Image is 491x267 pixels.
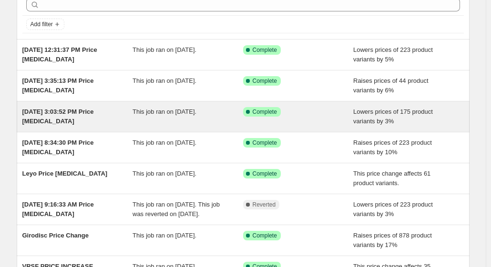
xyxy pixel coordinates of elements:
[353,108,433,125] span: Lowers prices of 175 product variants by 3%
[353,170,430,187] span: This price change affects 61 product variants.
[353,232,432,248] span: Raises prices of 878 product variants by 17%
[133,232,196,239] span: This job ran on [DATE].
[22,77,94,94] span: [DATE] 3:35:13 PM Price [MEDICAL_DATA]
[22,170,108,177] span: Leyo Price [MEDICAL_DATA]
[133,46,196,53] span: This job ran on [DATE].
[353,77,429,94] span: Raises prices of 44 product variants by 6%
[253,170,277,178] span: Complete
[22,232,89,239] span: Girodisc Price Change
[353,139,432,156] span: Raises prices of 223 product variants by 10%
[133,77,196,84] span: This job ran on [DATE].
[31,20,53,28] span: Add filter
[133,108,196,115] span: This job ran on [DATE].
[22,201,94,218] span: [DATE] 9:16:33 AM Price [MEDICAL_DATA]
[133,139,196,146] span: This job ran on [DATE].
[253,108,277,116] span: Complete
[353,46,433,63] span: Lowers prices of 223 product variants by 5%
[22,108,94,125] span: [DATE] 3:03:52 PM Price [MEDICAL_DATA]
[253,201,276,208] span: Reverted
[253,232,277,239] span: Complete
[133,201,220,218] span: This job ran on [DATE]. This job was reverted on [DATE].
[26,19,64,30] button: Add filter
[22,139,94,156] span: [DATE] 8:34:30 PM Price [MEDICAL_DATA]
[353,201,433,218] span: Lowers prices of 223 product variants by 3%
[22,46,97,63] span: [DATE] 12:31:37 PM Price [MEDICAL_DATA]
[253,139,277,147] span: Complete
[253,77,277,85] span: Complete
[253,46,277,54] span: Complete
[133,170,196,177] span: This job ran on [DATE].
